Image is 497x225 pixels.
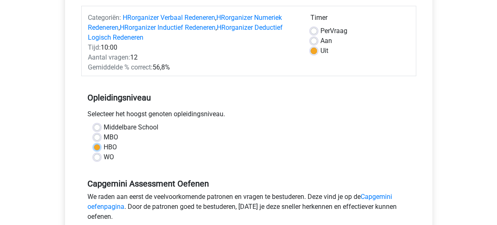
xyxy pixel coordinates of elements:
span: Per [320,27,330,35]
a: Capgemini oefenpagina [87,193,392,211]
label: HBO [104,142,117,152]
h5: Capgemini Assessment Oefenen [87,179,410,189]
label: Aan [320,36,332,46]
div: Timer [310,13,410,26]
span: Gemiddelde % correct: [88,63,153,71]
label: WO [104,152,114,162]
div: We raden aan eerst de veelvoorkomende patronen en vragen te bestuderen. Deze vind je op de . Door... [81,192,416,225]
div: Selecteer het hoogst genoten opleidingsniveau. [81,109,416,122]
label: Uit [320,46,328,56]
div: 12 [82,53,304,62]
label: Middelbare School [104,122,158,132]
a: HRorganizer Verbaal Redeneren [123,14,215,22]
a: HRorganizer Inductief Redeneren [120,24,216,31]
span: Tijd: [88,43,101,51]
div: 10:00 [82,43,304,53]
span: Categoriën: [88,14,121,22]
a: HRorganizer Numeriek Redeneren [88,14,282,31]
div: 56,8% [82,62,304,72]
div: , , , [82,13,304,43]
a: HRorganizer Deductief Logisch Redeneren [88,24,283,41]
label: MBO [104,132,118,142]
span: Aantal vragen: [88,53,130,61]
h5: Opleidingsniveau [87,89,410,106]
label: Vraag [320,26,347,36]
